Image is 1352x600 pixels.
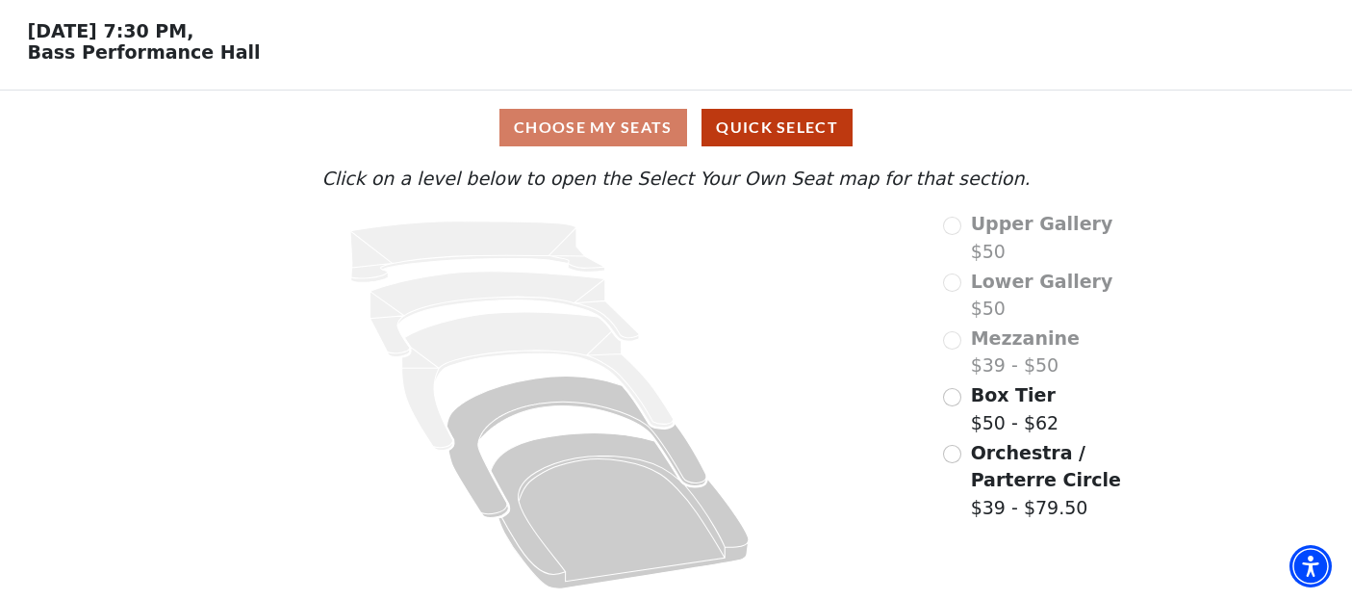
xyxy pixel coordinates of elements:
label: $50 - $62 [971,381,1059,436]
span: Orchestra / Parterre Circle [971,442,1121,491]
input: Box Tier$50 - $62 [943,388,961,406]
button: Quick Select [702,109,853,146]
span: Lower Gallery [971,271,1113,292]
label: $50 [971,210,1113,265]
span: Box Tier [971,384,1056,405]
p: Click on a level below to open the Select Your Own Seat map for that section. [183,165,1169,193]
label: $39 - $50 [971,325,1080,379]
span: Upper Gallery [971,213,1113,234]
path: Orchestra / Parterre Circle - Seats Available: 613 [491,433,749,589]
div: Accessibility Menu [1289,545,1332,587]
span: Mezzanine [971,327,1080,349]
label: $39 - $79.50 [971,439,1169,522]
path: Upper Gallery - Seats Available: 0 [350,222,604,282]
input: Orchestra / Parterre Circle$39 - $79.50 [943,445,961,463]
label: $50 [971,268,1113,323]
